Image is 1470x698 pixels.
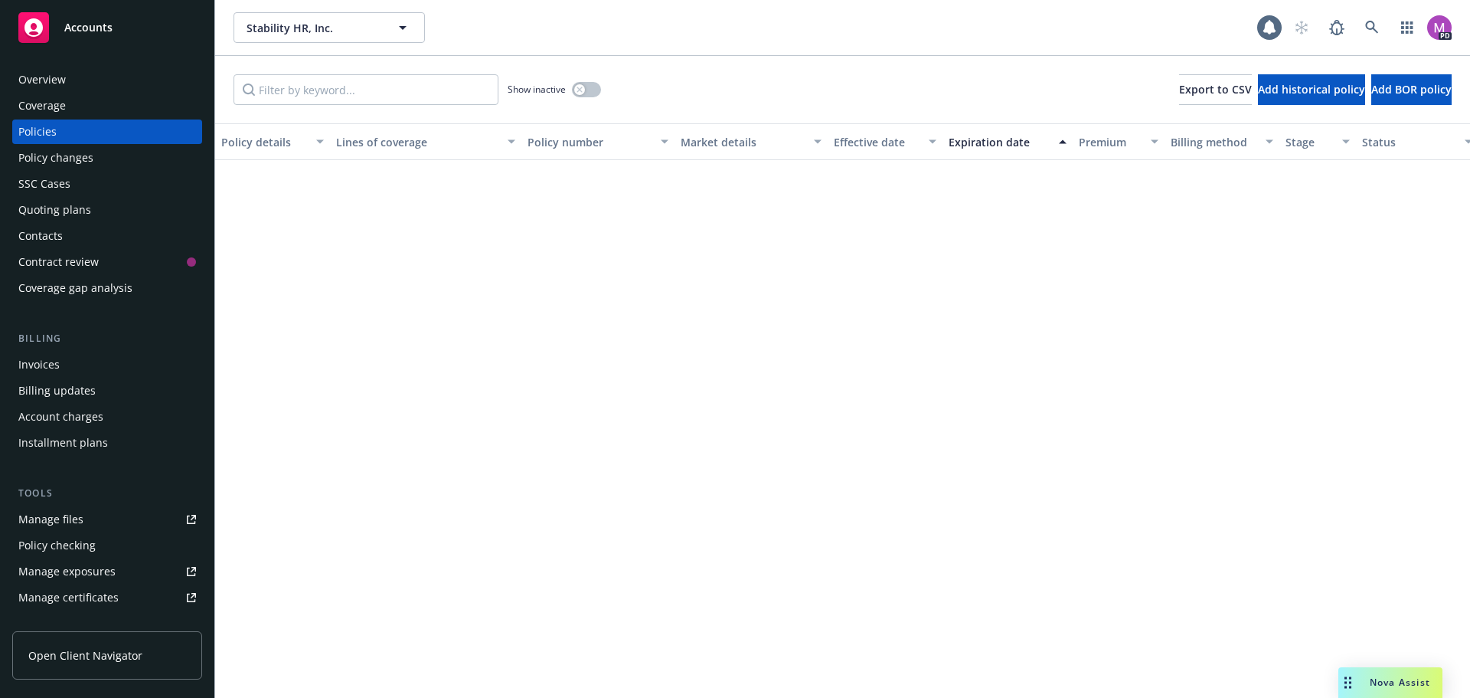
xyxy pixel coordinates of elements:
a: Manage BORs [12,611,202,636]
a: Overview [12,67,202,92]
div: Billing [12,331,202,346]
div: Manage files [18,507,83,532]
button: Policy number [521,123,675,160]
a: Manage certificates [12,585,202,610]
span: Show inactive [508,83,566,96]
a: Manage exposures [12,559,202,584]
div: Status [1362,134,1455,150]
div: Drag to move [1338,667,1357,698]
a: Contract review [12,250,202,274]
div: Contract review [18,250,99,274]
button: Premium [1073,123,1165,160]
a: SSC Cases [12,172,202,196]
a: Account charges [12,405,202,429]
button: Billing method [1165,123,1279,160]
div: Coverage [18,93,66,118]
img: photo [1427,15,1452,40]
div: Policy changes [18,146,93,170]
a: Report a Bug [1321,12,1352,43]
button: Expiration date [942,123,1073,160]
div: Lines of coverage [336,134,498,150]
div: SSC Cases [18,172,70,196]
div: Policies [18,120,57,144]
button: Stage [1279,123,1356,160]
button: Policy details [215,123,330,160]
div: Manage certificates [18,585,119,610]
a: Policies [12,120,202,144]
div: Overview [18,67,66,92]
div: Billing method [1171,134,1256,150]
div: Quoting plans [18,198,91,222]
a: Accounts [12,6,202,49]
button: Nova Assist [1338,667,1442,698]
div: Invoices [18,352,60,377]
span: Nova Assist [1370,676,1430,689]
a: Policy checking [12,533,202,558]
a: Quoting plans [12,198,202,222]
a: Billing updates [12,378,202,403]
a: Contacts [12,224,202,248]
div: Tools [12,486,202,501]
button: Stability HR, Inc. [234,12,425,43]
div: Stage [1285,134,1333,150]
a: Coverage gap analysis [12,276,202,300]
div: Policy checking [18,533,96,558]
div: Effective date [834,134,920,150]
a: Search [1357,12,1387,43]
span: Export to CSV [1179,82,1252,97]
div: Premium [1079,134,1142,150]
span: Stability HR, Inc. [247,20,379,36]
div: Coverage gap analysis [18,276,132,300]
button: Add historical policy [1258,74,1365,105]
span: Accounts [64,21,113,34]
button: Effective date [828,123,942,160]
a: Coverage [12,93,202,118]
a: Policy changes [12,146,202,170]
div: Policy number [528,134,652,150]
button: Market details [675,123,828,160]
a: Switch app [1392,12,1423,43]
div: Policy details [221,134,307,150]
div: Manage exposures [18,559,116,584]
a: Manage files [12,507,202,532]
div: Market details [681,134,805,150]
a: Invoices [12,352,202,377]
input: Filter by keyword... [234,74,498,105]
div: Installment plans [18,431,108,455]
a: Start snowing [1286,12,1317,43]
span: Add BOR policy [1371,82,1452,97]
span: Add historical policy [1258,82,1365,97]
span: Open Client Navigator [28,647,142,664]
div: Account charges [18,405,103,429]
a: Installment plans [12,431,202,455]
button: Lines of coverage [330,123,521,160]
button: Add BOR policy [1371,74,1452,105]
div: Expiration date [949,134,1050,150]
div: Manage BORs [18,611,90,636]
button: Export to CSV [1179,74,1252,105]
div: Billing updates [18,378,96,403]
div: Contacts [18,224,63,248]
